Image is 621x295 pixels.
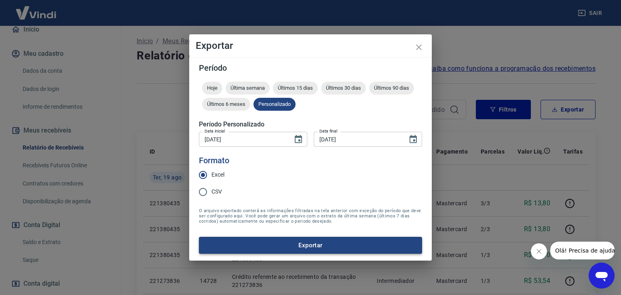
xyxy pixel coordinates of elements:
div: Últimos 6 meses [202,98,250,111]
div: Últimos 30 dias [321,82,366,95]
span: Últimos 15 dias [273,85,318,91]
legend: Formato [199,155,229,166]
span: Últimos 30 dias [321,85,366,91]
button: Choose date, selected date is 30 de ago de 2025 [405,131,421,147]
input: DD/MM/YYYY [314,132,402,147]
span: Últimos 6 meses [202,101,250,107]
span: Últimos 90 dias [369,85,414,91]
span: Hoje [202,85,222,91]
h5: Período Personalizado [199,120,422,129]
button: close [409,38,429,57]
span: O arquivo exportado conterá as informações filtradas na tela anterior com exceção do período que ... [199,208,422,224]
iframe: Botão para abrir a janela de mensagens [589,263,615,289]
div: Últimos 90 dias [369,82,414,95]
span: Olá! Precisa de ajuda? [5,6,68,12]
label: Data inicial [205,128,225,134]
iframe: Fechar mensagem [531,243,547,259]
div: Hoje [202,82,222,95]
iframe: Mensagem da empresa [550,242,615,259]
h4: Exportar [196,41,425,51]
input: DD/MM/YYYY [199,132,287,147]
button: Exportar [199,237,422,254]
span: Última semana [226,85,270,91]
div: Últimos 15 dias [273,82,318,95]
span: Personalizado [253,101,296,107]
h5: Período [199,64,422,72]
span: Excel [211,171,224,179]
div: Personalizado [253,98,296,111]
button: Choose date, selected date is 1 de ago de 2025 [290,131,306,147]
label: Data final [319,128,338,134]
span: CSV [211,188,222,196]
div: Última semana [226,82,270,95]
